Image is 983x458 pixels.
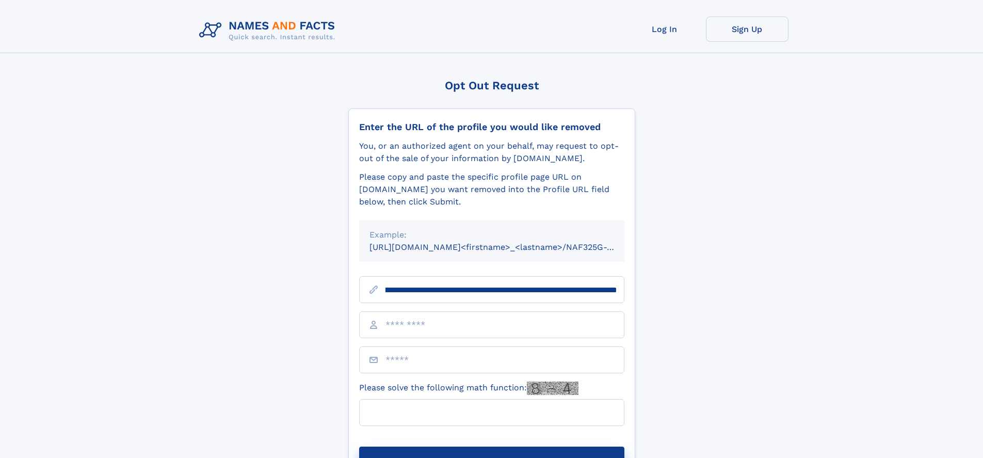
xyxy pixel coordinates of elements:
[369,229,614,241] div: Example:
[623,17,706,42] a: Log In
[359,382,578,395] label: Please solve the following math function:
[359,171,624,208] div: Please copy and paste the specific profile page URL on [DOMAIN_NAME] you want removed into the Pr...
[195,17,344,44] img: Logo Names and Facts
[706,17,788,42] a: Sign Up
[359,121,624,133] div: Enter the URL of the profile you would like removed
[348,79,635,92] div: Opt Out Request
[369,242,644,252] small: [URL][DOMAIN_NAME]<firstname>_<lastname>/NAF325G-xxxxxxxx
[359,140,624,165] div: You, or an authorized agent on your behalf, may request to opt-out of the sale of your informatio...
